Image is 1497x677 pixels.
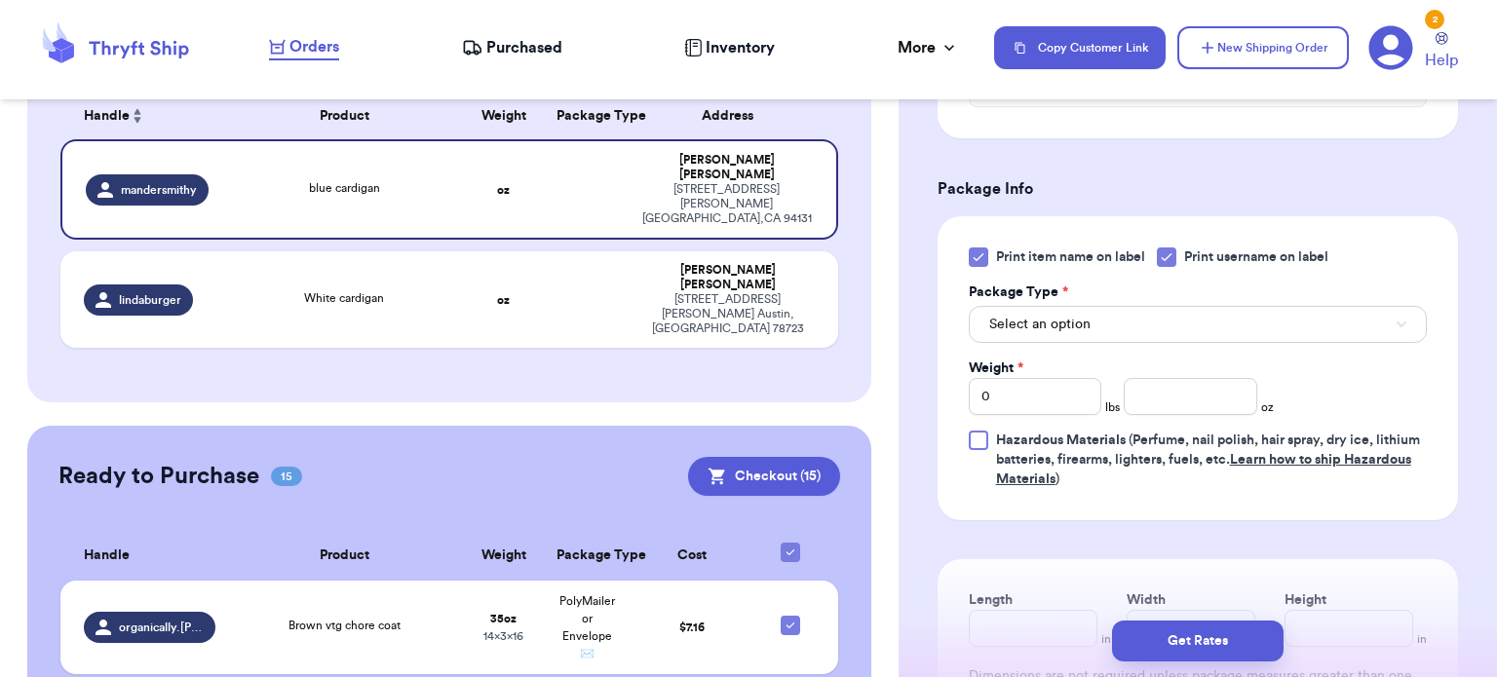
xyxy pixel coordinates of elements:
[271,467,302,486] span: 15
[497,294,510,306] strong: oz
[996,433,1420,486] span: (Perfume, nail polish, hair spray, dry ice, lithium batteries, firearms, lighters, fuels, etc. )
[559,595,615,659] span: PolyMailer or Envelope ✉️
[1261,399,1274,415] span: oz
[84,106,130,127] span: Handle
[490,613,517,624] strong: 35 oz
[227,93,461,139] th: Product
[1177,26,1349,69] button: New Shipping Order
[304,292,384,304] span: White cardigan
[1127,590,1166,610] label: Width
[545,531,629,581] th: Package Type
[119,620,205,635] span: organically.[PERSON_NAME]
[309,182,380,194] span: blue cardigan
[84,545,130,566] span: Handle
[629,93,838,139] th: Address
[684,36,775,59] a: Inventory
[938,177,1458,201] h3: Package Info
[1105,399,1120,415] span: lbs
[640,182,813,226] div: [STREET_ADDRESS][PERSON_NAME] [GEOGRAPHIC_DATA] , CA 94131
[227,531,461,581] th: Product
[706,36,775,59] span: Inventory
[462,93,546,139] th: Weight
[1112,621,1284,661] button: Get Rates
[969,282,1068,302] label: Package Type
[996,433,1126,447] span: Hazardous Materials
[969,590,1013,610] label: Length
[688,457,840,496] button: Checkout (15)
[1425,49,1458,72] span: Help
[462,36,562,59] a: Purchased
[545,93,629,139] th: Package Type
[969,306,1427,343] button: Select an option
[288,620,401,631] span: Brown vtg chore coat
[119,292,181,308] span: lindaburger
[640,292,815,336] div: [STREET_ADDRESS][PERSON_NAME] Austin , [GEOGRAPHIC_DATA] 78723
[679,621,705,633] span: $ 7.16
[898,36,959,59] div: More
[1368,25,1413,70] a: 2
[289,35,339,58] span: Orders
[629,531,754,581] th: Cost
[58,461,259,492] h2: Ready to Purchase
[1285,590,1326,610] label: Height
[989,315,1091,334] span: Select an option
[640,153,813,182] div: [PERSON_NAME] [PERSON_NAME]
[269,35,339,60] a: Orders
[483,630,523,642] span: 14 x 3 x 16
[497,184,510,196] strong: oz
[640,263,815,292] div: [PERSON_NAME] [PERSON_NAME]
[462,531,546,581] th: Weight
[486,36,562,59] span: Purchased
[969,358,1023,378] label: Weight
[1425,10,1444,29] div: 2
[1184,247,1328,267] span: Print username on label
[1425,32,1458,72] a: Help
[121,182,197,198] span: mandersmithy
[996,247,1145,267] span: Print item name on label
[130,104,145,128] button: Sort ascending
[994,26,1166,69] button: Copy Customer Link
